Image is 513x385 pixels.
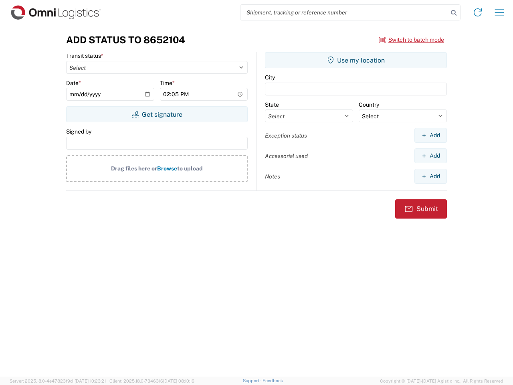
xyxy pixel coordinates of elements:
[265,152,308,160] label: Accessorial used
[163,379,194,383] span: [DATE] 08:10:16
[157,165,177,172] span: Browse
[380,377,503,385] span: Copyright © [DATE]-[DATE] Agistix Inc., All Rights Reserved
[395,199,447,219] button: Submit
[240,5,448,20] input: Shipment, tracking or reference number
[177,165,203,172] span: to upload
[66,52,103,59] label: Transit status
[66,106,248,122] button: Get signature
[75,379,106,383] span: [DATE] 10:23:21
[265,173,280,180] label: Notes
[359,101,379,108] label: Country
[10,379,106,383] span: Server: 2025.18.0-4e47823f9d1
[160,79,175,87] label: Time
[109,379,194,383] span: Client: 2025.18.0-7346316
[414,128,447,143] button: Add
[414,148,447,163] button: Add
[265,101,279,108] label: State
[379,33,444,47] button: Switch to batch mode
[66,79,81,87] label: Date
[111,165,157,172] span: Drag files here or
[265,132,307,139] label: Exception status
[265,74,275,81] label: City
[414,169,447,184] button: Add
[243,378,263,383] a: Support
[265,52,447,68] button: Use my location
[263,378,283,383] a: Feedback
[66,128,91,135] label: Signed by
[66,34,185,46] h3: Add Status to 8652104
